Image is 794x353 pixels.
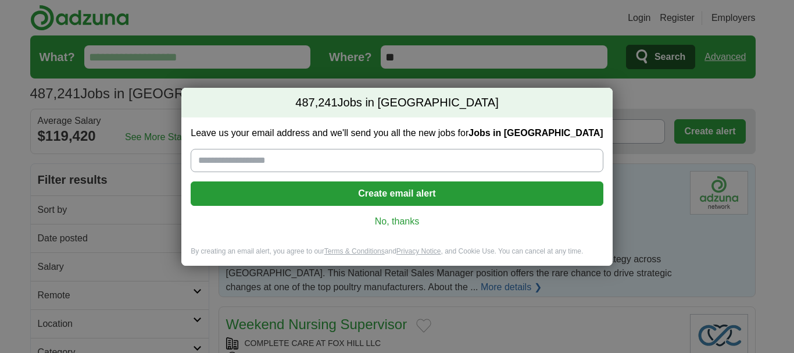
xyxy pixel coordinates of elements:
[468,128,603,138] strong: Jobs in [GEOGRAPHIC_DATA]
[200,215,593,228] a: No, thanks
[181,247,612,266] div: By creating an email alert, you agree to our and , and Cookie Use. You can cancel at any time.
[396,247,441,255] a: Privacy Notice
[181,88,612,118] h2: Jobs in [GEOGRAPHIC_DATA]
[191,181,603,206] button: Create email alert
[295,95,337,111] span: 487,241
[191,127,603,140] label: Leave us your email address and we'll send you all the new jobs for
[324,247,385,255] a: Terms & Conditions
